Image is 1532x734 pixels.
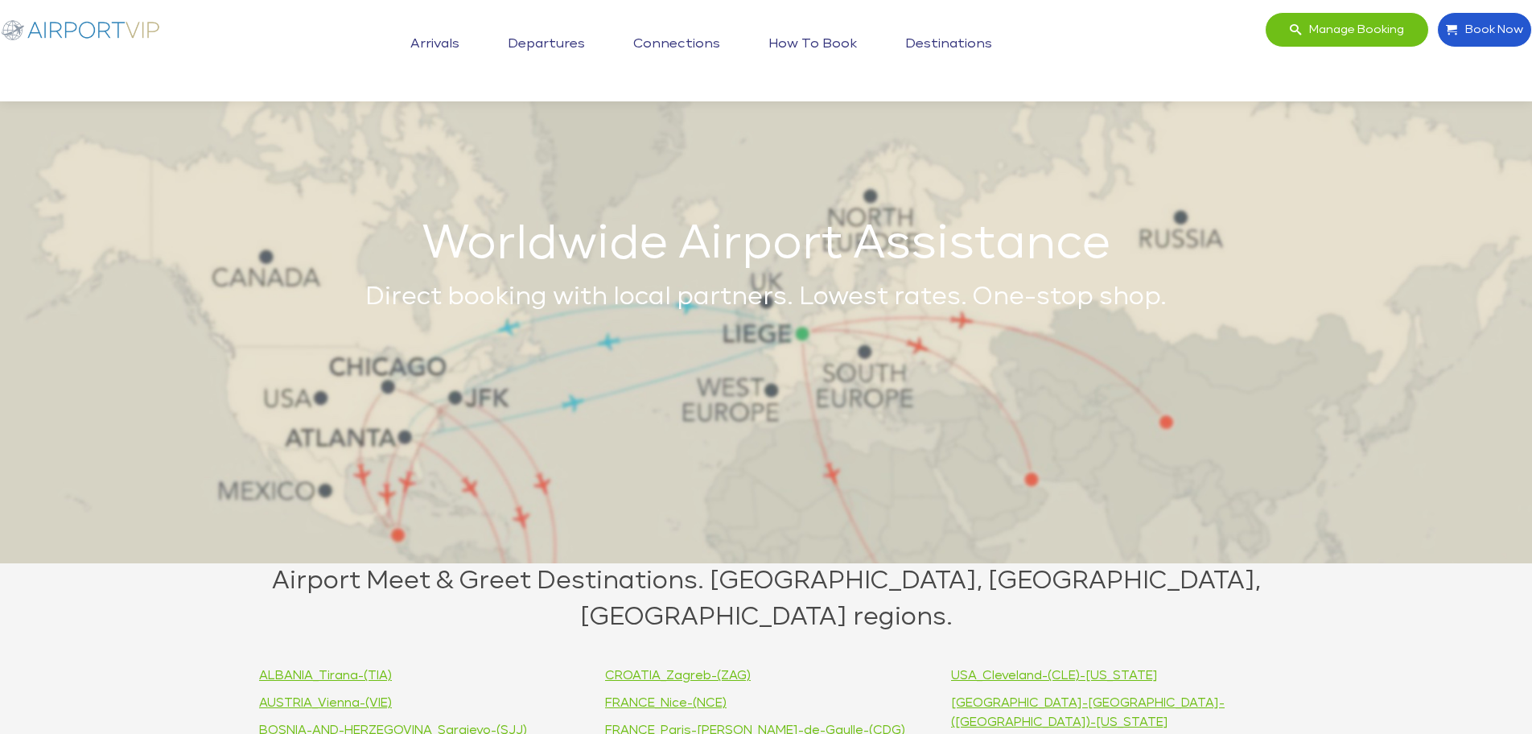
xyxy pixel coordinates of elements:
[605,670,751,682] a: CROATIA_Zagreb-(ZAG)
[951,697,1225,728] a: [GEOGRAPHIC_DATA]-[GEOGRAPHIC_DATA]-([GEOGRAPHIC_DATA])-[US_STATE]
[951,670,1158,682] a: USA_Cleveland-(CLE)-[US_STATE]
[629,24,724,64] a: Connections
[241,563,1291,636] h2: Airport Meet & Greet Destinations. [GEOGRAPHIC_DATA], [GEOGRAPHIC_DATA], [GEOGRAPHIC_DATA] regions.
[1265,12,1429,47] a: Manage booking
[1437,12,1532,47] a: Book Now
[504,24,589,64] a: Departures
[1301,13,1404,47] span: Manage booking
[764,24,861,64] a: How to book
[241,279,1291,315] h2: Direct booking with local partners. Lowest rates. One-stop shop.
[901,24,996,64] a: Destinations
[605,697,727,709] a: FRANCE_Nice-(NCE)
[1457,13,1523,47] span: Book Now
[259,670,392,682] a: ALBANIA_Tirana-(TIA)
[241,226,1291,263] h1: Worldwide Airport Assistance
[406,24,463,64] a: Arrivals
[259,697,392,709] a: AUSTRIA_Vienna-(VIE)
